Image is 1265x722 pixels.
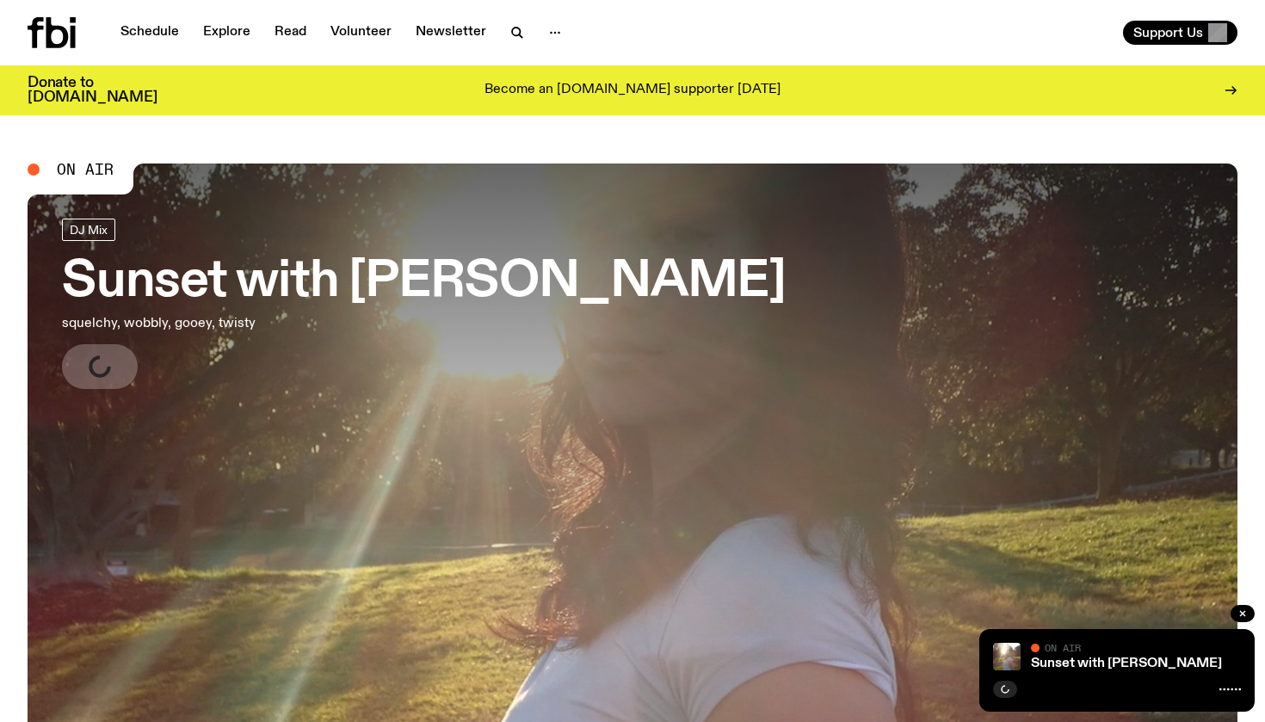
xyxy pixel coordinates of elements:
button: Support Us [1123,21,1237,45]
a: Sunset with [PERSON_NAME]squelchy, wobbly, gooey, twisty [62,219,786,389]
a: Sunset with [PERSON_NAME] [1031,657,1222,670]
a: Newsletter [405,21,497,45]
a: DJ Mix [62,219,115,241]
a: Volunteer [320,21,402,45]
span: DJ Mix [70,223,108,236]
a: Explore [193,21,261,45]
a: Read [264,21,317,45]
span: On Air [57,162,114,177]
p: Become an [DOMAIN_NAME] supporter [DATE] [484,83,781,98]
a: Schedule [110,21,189,45]
h3: Donate to [DOMAIN_NAME] [28,76,157,105]
span: Support Us [1133,25,1203,40]
span: On Air [1045,642,1081,653]
p: squelchy, wobbly, gooey, twisty [62,313,503,334]
h3: Sunset with [PERSON_NAME] [62,258,786,306]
